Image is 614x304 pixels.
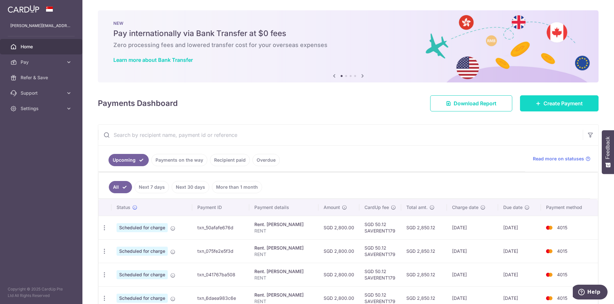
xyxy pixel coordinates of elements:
[254,251,314,258] p: RENT
[212,181,262,193] a: More than 1 month
[98,125,583,145] input: Search by recipient name, payment id or reference
[21,90,63,96] span: Support
[557,295,567,301] span: 4015
[447,216,498,239] td: [DATE]
[533,156,584,162] span: Read more on statuses
[498,216,541,239] td: [DATE]
[192,263,249,286] td: txn_041767ba508
[113,28,583,39] h5: Pay internationally via Bank Transfer at $0 fees
[533,156,590,162] a: Read more on statuses
[359,216,401,239] td: SGD 50.12 SAVERENT179
[254,245,314,251] div: Rent. [PERSON_NAME]
[557,225,567,230] span: 4015
[10,23,72,29] p: [PERSON_NAME][EMAIL_ADDRESS][DOMAIN_NAME]
[543,294,556,302] img: Bank Card
[498,239,541,263] td: [DATE]
[135,181,169,193] a: Next 7 days
[210,154,250,166] a: Recipient paid
[324,204,340,211] span: Amount
[254,275,314,281] p: RENT
[573,285,608,301] iframe: Opens a widget where you can find more information
[8,5,39,13] img: CardUp
[192,199,249,216] th: Payment ID
[364,204,389,211] span: CardUp fee
[98,98,178,109] h4: Payments Dashboard
[252,154,280,166] a: Overdue
[401,263,447,286] td: SGD 2,850.12
[172,181,209,193] a: Next 30 days
[359,263,401,286] td: SGD 50.12 SAVERENT179
[117,270,168,279] span: Scheduled for charge
[117,204,130,211] span: Status
[520,95,599,111] a: Create Payment
[359,239,401,263] td: SGD 50.12 SAVERENT179
[503,204,523,211] span: Due date
[557,248,567,254] span: 4015
[406,204,428,211] span: Total amt.
[602,130,614,174] button: Feedback - Show survey
[113,57,193,63] a: Learn more about Bank Transfer
[543,224,556,232] img: Bank Card
[254,221,314,228] div: Rent. [PERSON_NAME]
[113,21,583,26] p: NEW
[117,223,168,232] span: Scheduled for charge
[543,271,556,279] img: Bank Card
[318,239,359,263] td: SGD 2,800.00
[109,154,149,166] a: Upcoming
[254,292,314,298] div: Rent. [PERSON_NAME]
[98,10,599,82] img: Bank transfer banner
[21,74,63,81] span: Refer & Save
[21,59,63,65] span: Pay
[109,181,132,193] a: All
[117,247,168,256] span: Scheduled for charge
[430,95,512,111] a: Download Report
[543,247,556,255] img: Bank Card
[401,239,447,263] td: SGD 2,850.12
[192,216,249,239] td: txn_50afafe676d
[318,263,359,286] td: SGD 2,800.00
[21,105,63,112] span: Settings
[543,100,583,107] span: Create Payment
[254,228,314,234] p: RENT
[318,216,359,239] td: SGD 2,800.00
[498,263,541,286] td: [DATE]
[21,43,63,50] span: Home
[541,199,598,216] th: Payment method
[113,41,583,49] h6: Zero processing fees and lowered transfer cost for your overseas expenses
[151,154,207,166] a: Payments on the way
[452,204,478,211] span: Charge date
[401,216,447,239] td: SGD 2,850.12
[447,263,498,286] td: [DATE]
[254,268,314,275] div: Rent. [PERSON_NAME]
[249,199,319,216] th: Payment details
[454,100,496,107] span: Download Report
[117,294,168,303] span: Scheduled for charge
[447,239,498,263] td: [DATE]
[192,239,249,263] td: txn_075fe2e5f3d
[557,272,567,277] span: 4015
[605,137,611,159] span: Feedback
